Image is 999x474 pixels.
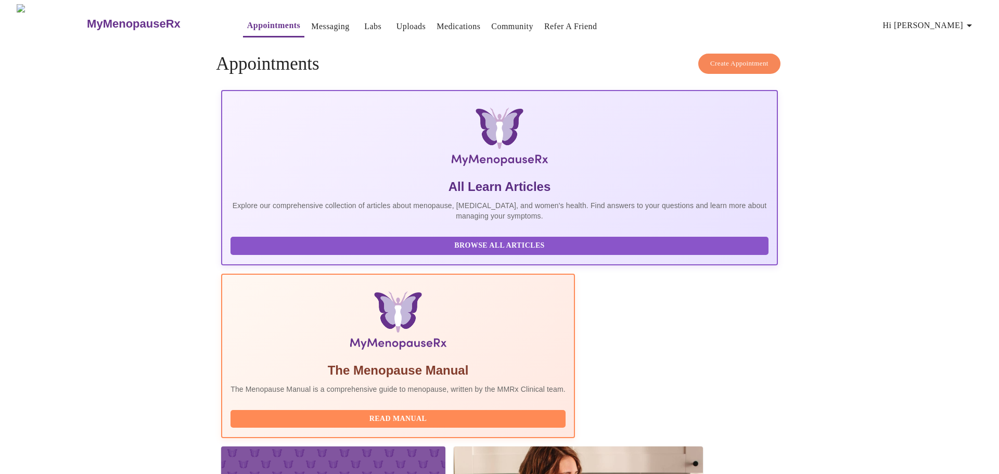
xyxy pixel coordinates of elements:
[230,178,769,195] h5: All Learn Articles
[396,19,426,34] a: Uploads
[243,15,304,37] button: Appointments
[392,16,430,37] button: Uploads
[230,410,566,428] button: Read Manual
[216,54,783,74] h4: Appointments
[487,16,537,37] button: Community
[241,413,555,426] span: Read Manual
[437,19,480,34] a: Medications
[284,291,512,354] img: Menopause Manual
[544,19,597,34] a: Refer a Friend
[241,239,758,252] span: Browse All Articles
[356,16,390,37] button: Labs
[364,19,381,34] a: Labs
[540,16,601,37] button: Refer a Friend
[230,200,769,221] p: Explore our comprehensive collection of articles about menopause, [MEDICAL_DATA], and women's hea...
[698,54,780,74] button: Create Appointment
[311,19,349,34] a: Messaging
[230,237,769,255] button: Browse All Articles
[230,384,566,394] p: The Menopause Manual is a comprehensive guide to menopause, written by the MMRx Clinical team.
[230,414,568,422] a: Read Manual
[86,6,222,42] a: MyMenopauseRx
[432,16,484,37] button: Medications
[307,16,353,37] button: Messaging
[247,18,300,33] a: Appointments
[230,240,771,249] a: Browse All Articles
[230,362,566,379] h5: The Menopause Manual
[883,18,976,33] span: Hi [PERSON_NAME]
[314,108,685,170] img: MyMenopauseRx Logo
[491,19,533,34] a: Community
[87,17,181,31] h3: MyMenopauseRx
[879,15,980,36] button: Hi [PERSON_NAME]
[17,4,86,43] img: MyMenopauseRx Logo
[710,58,769,70] span: Create Appointment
